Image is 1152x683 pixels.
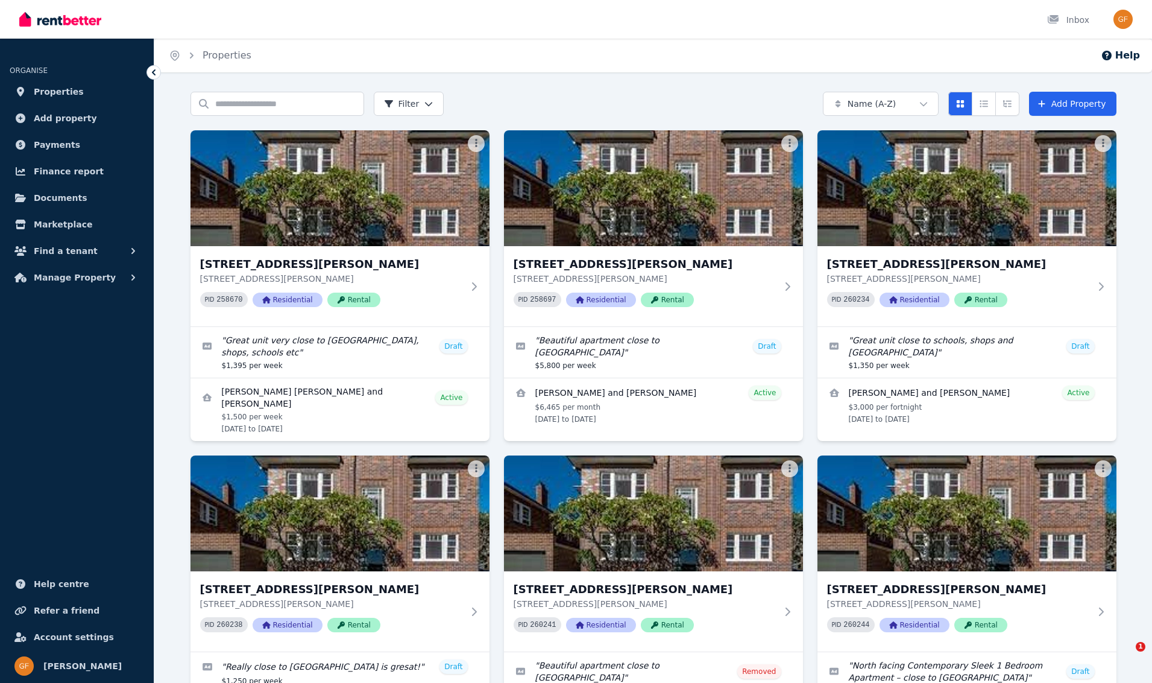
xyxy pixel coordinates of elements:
[972,92,996,116] button: Compact list view
[10,265,144,290] button: Manage Property
[880,618,949,632] span: Residential
[190,456,489,652] a: unit 4/81 Blair Street, North Bondi[STREET_ADDRESS][PERSON_NAME][STREET_ADDRESS][PERSON_NAME]PID ...
[10,212,144,237] a: Marketplace
[34,217,92,232] span: Marketplace
[514,273,776,285] p: [STREET_ADDRESS][PERSON_NAME]
[253,293,323,307] span: Residential
[200,598,463,610] p: [STREET_ADDRESS][PERSON_NAME]
[781,135,798,152] button: More options
[1136,642,1145,652] span: 1
[34,164,104,179] span: Finance report
[327,618,380,632] span: Rental
[34,270,116,285] span: Manage Property
[468,135,485,152] button: More options
[518,621,528,628] small: PID
[10,133,144,157] a: Payments
[1047,14,1089,26] div: Inbox
[374,92,444,116] button: Filter
[566,293,636,307] span: Residential
[203,49,251,61] a: Properties
[327,293,380,307] span: Rental
[34,84,84,99] span: Properties
[190,130,489,326] a: unit 1/81 Blair Street, North Bondi[STREET_ADDRESS][PERSON_NAME][STREET_ADDRESS][PERSON_NAME]PID ...
[34,630,114,644] span: Account settings
[468,460,485,477] button: More options
[34,577,89,591] span: Help centre
[641,293,694,307] span: Rental
[10,186,144,210] a: Documents
[832,621,842,628] small: PID
[827,581,1090,598] h3: [STREET_ADDRESS][PERSON_NAME]
[827,273,1090,285] p: [STREET_ADDRESS][PERSON_NAME]
[1095,460,1112,477] button: More options
[954,293,1007,307] span: Rental
[823,92,939,116] button: Name (A-Z)
[200,256,463,273] h3: [STREET_ADDRESS][PERSON_NAME]
[216,621,242,629] code: 260238
[1095,135,1112,152] button: More options
[10,66,48,75] span: ORGANISE
[995,92,1019,116] button: Expanded list view
[1113,10,1133,29] img: Giora Friede
[827,598,1090,610] p: [STREET_ADDRESS][PERSON_NAME]
[530,296,556,304] code: 258697
[518,296,528,303] small: PID
[154,39,266,72] nav: Breadcrumb
[19,10,101,28] img: RentBetter
[10,106,144,130] a: Add property
[1101,48,1140,63] button: Help
[530,621,556,629] code: 260241
[566,618,636,632] span: Residential
[205,296,215,303] small: PID
[34,244,98,258] span: Find a tenant
[817,327,1116,378] a: Edit listing: Great unit close to schools, shops and Bondi Beach
[817,456,1116,652] a: unit 6/81 Blair Street, North Bondi[STREET_ADDRESS][PERSON_NAME][STREET_ADDRESS][PERSON_NAME]PID ...
[34,138,80,152] span: Payments
[504,327,803,378] a: Edit listing: Beautiful apartment close to Bondi Beach
[781,460,798,477] button: More options
[10,572,144,596] a: Help centre
[843,621,869,629] code: 260244
[34,111,97,125] span: Add property
[827,256,1090,273] h3: [STREET_ADDRESS][PERSON_NAME]
[848,98,896,110] span: Name (A-Z)
[14,656,34,676] img: Giora Friede
[504,130,803,246] img: unit 2/81 Blair Street, North Bondi
[948,92,1019,116] div: View options
[954,618,1007,632] span: Rental
[205,621,215,628] small: PID
[504,130,803,326] a: unit 2/81 Blair Street, North Bondi[STREET_ADDRESS][PERSON_NAME][STREET_ADDRESS][PERSON_NAME]PID ...
[200,273,463,285] p: [STREET_ADDRESS][PERSON_NAME]
[948,92,972,116] button: Card view
[514,256,776,273] h3: [STREET_ADDRESS][PERSON_NAME]
[10,159,144,183] a: Finance report
[504,456,803,571] img: unit 5/81 Blair Street, North Bondi
[817,130,1116,246] img: unit 3/81 Blair Street, North Bondi
[843,296,869,304] code: 260234
[514,598,776,610] p: [STREET_ADDRESS][PERSON_NAME]
[200,581,463,598] h3: [STREET_ADDRESS][PERSON_NAME]
[504,378,803,431] a: View details for Thomas Dyson and Lunia Ryan
[504,456,803,652] a: unit 5/81 Blair Street, North Bondi[STREET_ADDRESS][PERSON_NAME][STREET_ADDRESS][PERSON_NAME]PID ...
[1111,642,1140,671] iframe: Intercom live chat
[384,98,420,110] span: Filter
[43,659,122,673] span: [PERSON_NAME]
[10,80,144,104] a: Properties
[10,625,144,649] a: Account settings
[10,599,144,623] a: Refer a friend
[817,378,1116,431] a: View details for John Susa and Barbara Vidos
[832,296,842,303] small: PID
[34,191,87,205] span: Documents
[34,603,99,618] span: Refer a friend
[190,130,489,246] img: unit 1/81 Blair Street, North Bondi
[514,581,776,598] h3: [STREET_ADDRESS][PERSON_NAME]
[190,456,489,571] img: unit 4/81 Blair Street, North Bondi
[216,296,242,304] code: 258670
[641,618,694,632] span: Rental
[817,130,1116,326] a: unit 3/81 Blair Street, North Bondi[STREET_ADDRESS][PERSON_NAME][STREET_ADDRESS][PERSON_NAME]PID ...
[880,293,949,307] span: Residential
[10,239,144,263] button: Find a tenant
[190,378,489,441] a: View details for Nattan Maccarini Rubira Garcia and Bruno Dombkowisch
[190,327,489,378] a: Edit listing: Great unit very close to Bondi Beach, shops, schools etc
[817,456,1116,571] img: unit 6/81 Blair Street, North Bondi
